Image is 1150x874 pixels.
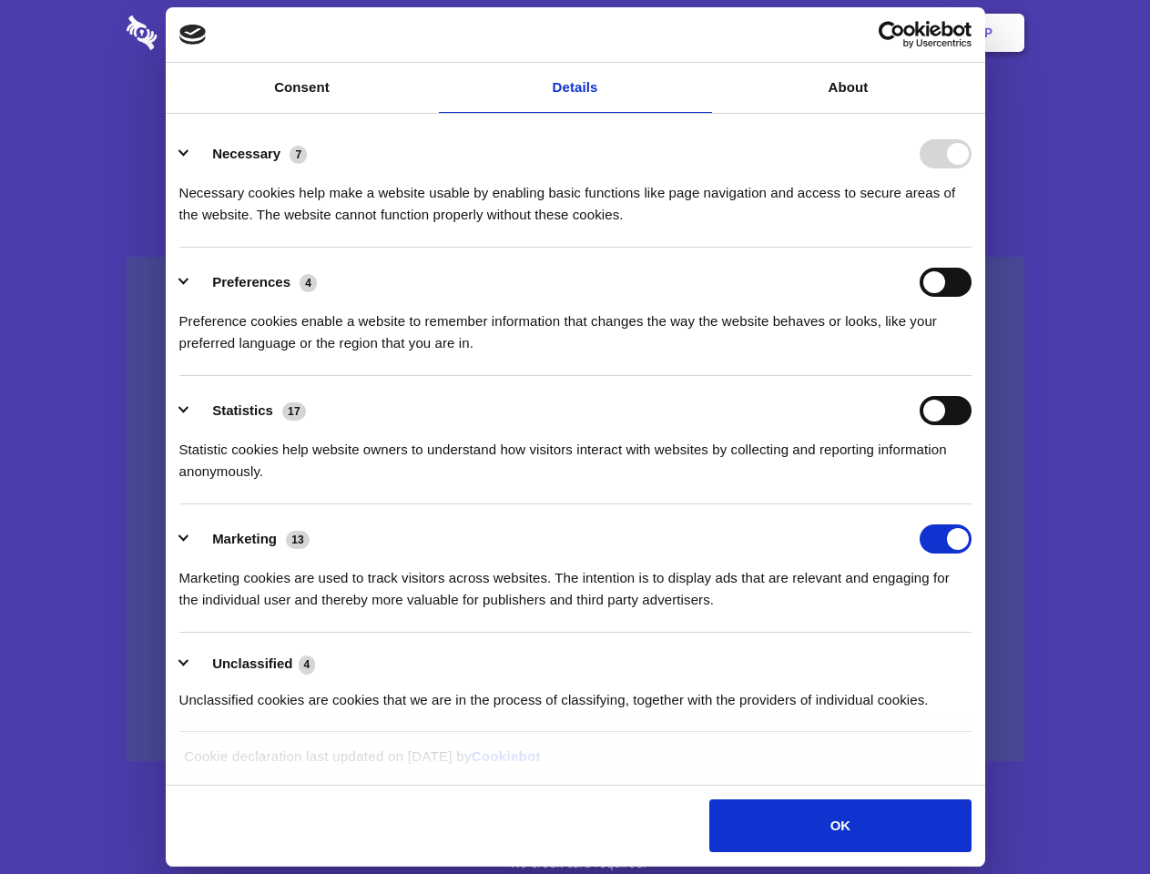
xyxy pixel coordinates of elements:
a: Cookiebot [472,748,541,764]
a: Consent [166,63,439,113]
div: Preference cookies enable a website to remember information that changes the way the website beha... [179,297,972,354]
div: Statistic cookies help website owners to understand how visitors interact with websites by collec... [179,425,972,483]
a: Pricing [534,5,614,61]
button: Necessary (7) [179,139,319,168]
a: Usercentrics Cookiebot - opens in a new window [812,21,972,48]
a: Contact [738,5,822,61]
div: Necessary cookies help make a website usable by enabling basic functions like page navigation and... [179,168,972,226]
span: 7 [290,146,307,164]
div: Cookie declaration last updated on [DATE] by [170,746,980,781]
span: 4 [300,274,317,292]
label: Marketing [212,531,277,546]
button: Unclassified (4) [179,653,327,676]
a: Wistia video thumbnail [127,257,1024,762]
span: 4 [299,655,316,674]
button: Statistics (17) [179,396,318,425]
a: Details [439,63,712,113]
span: 13 [286,531,310,549]
img: logo-wordmark-white-trans-d4663122ce5f474addd5e946df7df03e33cb6a1c49d2221995e7729f52c070b2.svg [127,15,282,50]
div: Unclassified cookies are cookies that we are in the process of classifying, together with the pro... [179,676,972,711]
label: Necessary [212,146,280,161]
div: Marketing cookies are used to track visitors across websites. The intention is to display ads tha... [179,554,972,611]
label: Statistics [212,402,273,418]
button: OK [709,799,971,852]
button: Preferences (4) [179,268,329,297]
a: Login [826,5,905,61]
img: logo [179,25,207,45]
label: Preferences [212,274,290,290]
iframe: Drift Widget Chat Controller [1059,783,1128,852]
h1: Eliminate Slack Data Loss. [127,82,1024,147]
button: Marketing (13) [179,524,321,554]
h4: Auto-redaction of sensitive data, encrypted data sharing and self-destructing private chats. Shar... [127,166,1024,226]
span: 17 [282,402,306,421]
a: About [712,63,985,113]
